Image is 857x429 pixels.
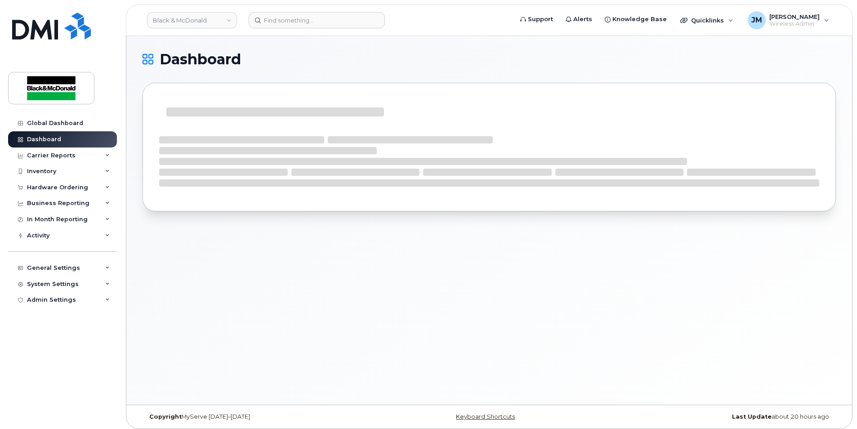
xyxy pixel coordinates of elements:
div: about 20 hours ago [605,413,836,420]
a: Keyboard Shortcuts [456,413,515,420]
strong: Copyright [149,413,182,420]
span: Dashboard [160,53,241,66]
div: MyServe [DATE]–[DATE] [143,413,374,420]
strong: Last Update [732,413,772,420]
